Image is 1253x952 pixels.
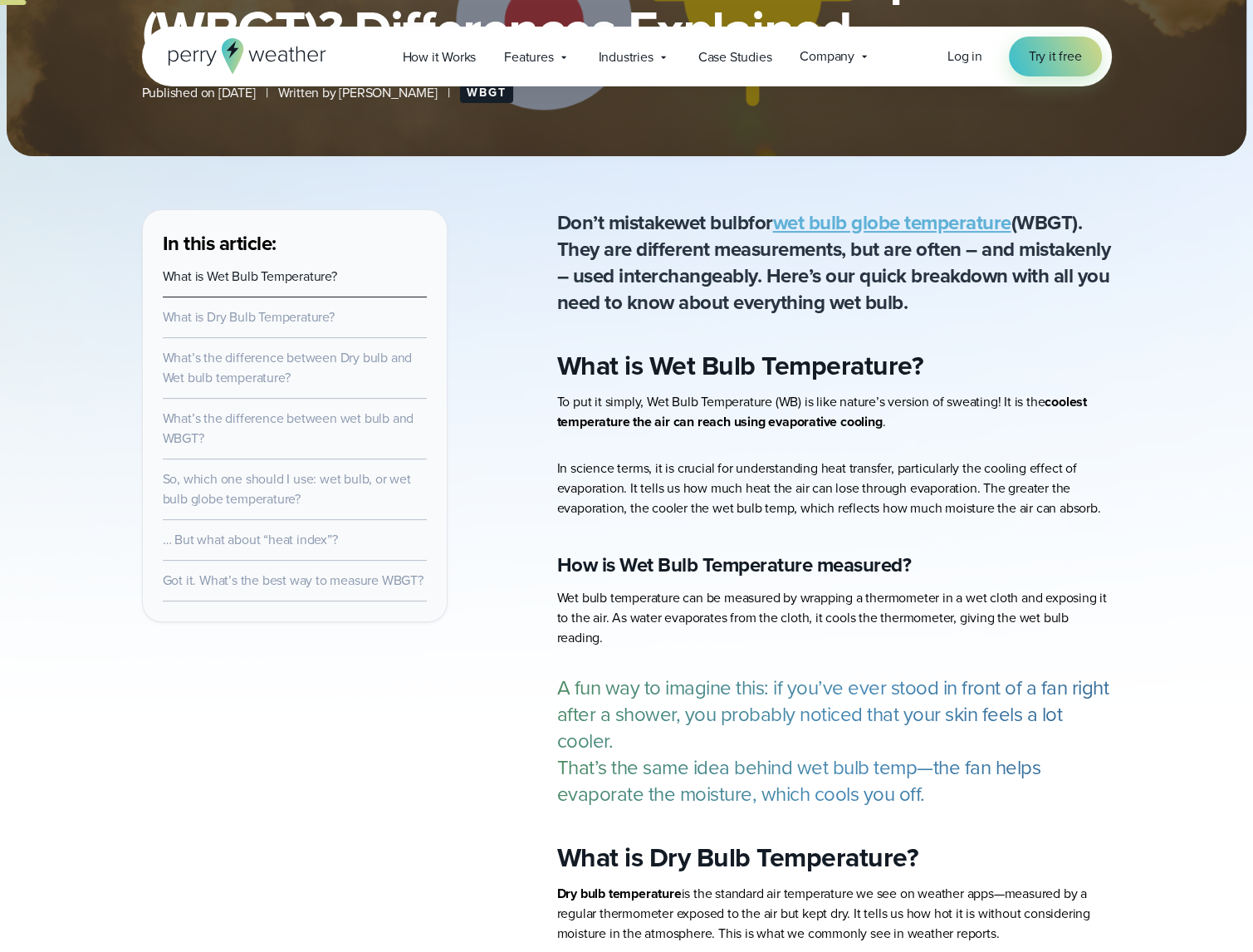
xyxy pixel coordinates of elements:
p: In science terms, it is crucial for understanding heat transfer, particularly the cooling effect ... [557,459,1112,518]
strong: coolest temperature the air can reach using evaporative cooling [557,392,1087,431]
p: A fun way to imagine this: if you’ve ever stood in front of a fan right after a shower, you proba... [557,675,1112,754]
a: … But what about “heat index”? [163,530,338,549]
span: Written by [PERSON_NAME] [278,83,438,103]
a: Log in [947,47,982,66]
a: Got it. What’s the best way to measure WBGT? [163,571,423,590]
span: Published on [DATE] [142,83,256,103]
a: How it Works [389,40,491,74]
span: Industries [599,47,653,67]
strong: Dry bulb temperature [557,884,682,903]
p: is the standard air temperature we see on weather apps—measured by a regular thermometer exposed ... [557,884,1112,944]
strong: (WBGT) [773,208,1078,238]
a: WBGT [460,83,513,103]
span: Try it free [1029,47,1082,66]
a: What is Dry Bulb Temperature? [163,307,335,326]
a: Case Studies [684,40,786,74]
a: What’s the difference between Dry bulb and Wet bulb temperature? [163,348,413,387]
a: What is Wet Bulb Temperature? [163,267,337,286]
p: To put it simply, Wet Bulb Temperature (WB) is like nature’s version of sweating! It is the . [557,392,1112,432]
span: | [266,83,268,103]
p: Don’t mistake for . They are different measurements, but are often – and mistakenly – used interc... [557,209,1112,316]
h2: What is Dry Bulb Temperature? [557,841,1112,874]
p: Wet bulb temperature can be measured by wrapping a thermometer in a wet cloth and exposing it to ... [557,588,1112,648]
span: Log in [947,47,982,66]
a: What’s the difference between wet bulb and WBGT? [163,409,414,448]
span: Features [504,47,553,67]
a: Try it free [1009,37,1102,76]
span: How it Works [403,47,477,67]
strong: wet bulb [674,208,748,238]
h3: How is Wet Bulb Temperature measured? [557,552,1112,578]
a: wet bulb globe temperature [773,208,1011,238]
span: | [448,83,450,103]
span: Company [800,47,854,66]
a: So, which one should I use: wet bulb, or wet bulb globe temperature? [163,469,411,508]
span: Case Studies [698,47,772,67]
h3: In this article: [163,230,427,257]
h2: What is Wet Bulb Temperature? [557,349,1112,382]
p: That’s the same idea behind wet bulb temp—the fan helps evaporate the moisture, which cools you off. [557,754,1112,807]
